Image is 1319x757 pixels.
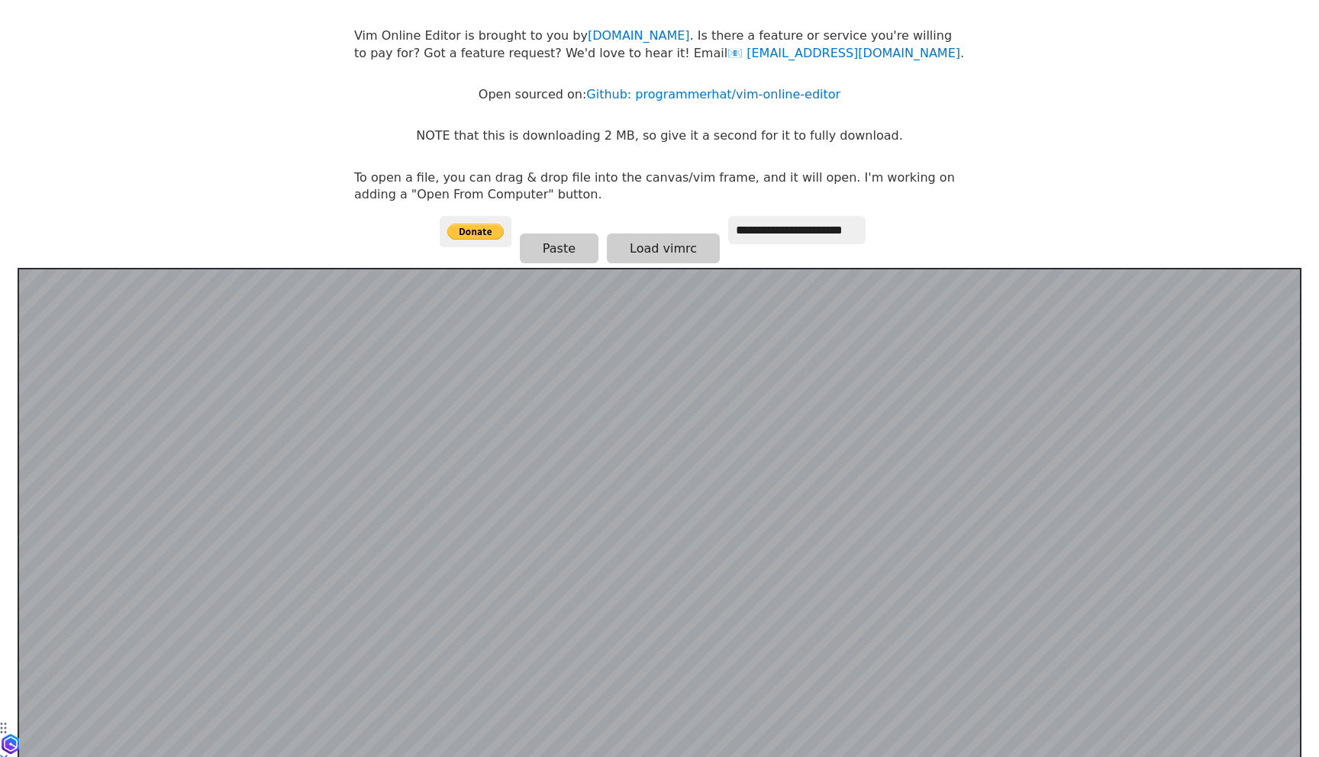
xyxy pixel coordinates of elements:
button: Load vimrc [607,234,720,263]
button: Paste [520,234,598,263]
p: NOTE that this is downloading 2 MB, so give it a second for it to fully download. [416,127,902,144]
p: To open a file, you can drag & drop file into the canvas/vim frame, and it will open. I'm working... [354,169,965,204]
p: Vim Online Editor is brought to you by . Is there a feature or service you're willing to pay for?... [354,27,965,62]
p: Open sourced on: [479,86,840,103]
a: [DOMAIN_NAME] [588,28,690,43]
a: Github: programmerhat/vim-online-editor [586,87,840,101]
a: [EMAIL_ADDRESS][DOMAIN_NAME] [727,46,960,60]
